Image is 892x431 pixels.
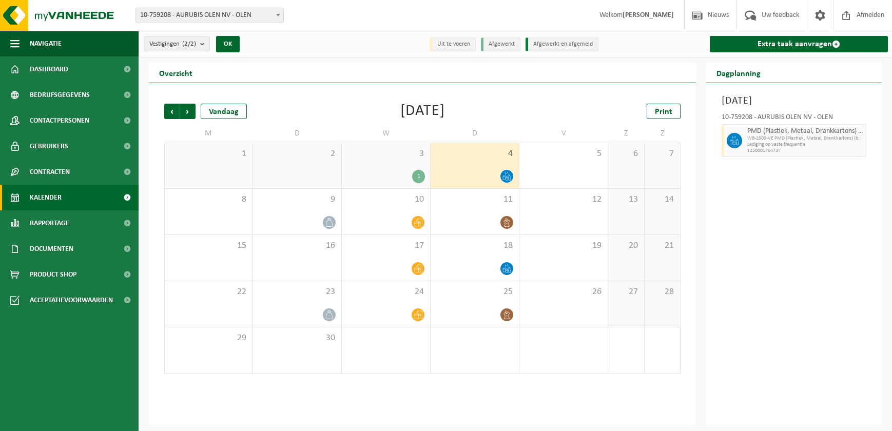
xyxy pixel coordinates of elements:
[400,104,445,119] div: [DATE]
[436,148,514,160] span: 4
[30,82,90,108] span: Bedrijfsgegevens
[30,133,68,159] span: Gebruikers
[613,148,638,160] span: 6
[647,104,681,119] a: Print
[525,148,603,160] span: 5
[650,240,675,251] span: 21
[30,56,68,82] span: Dashboard
[347,240,425,251] span: 17
[722,114,866,124] div: 10-759208 - AURUBIS OLEN NV - OLEN
[164,104,180,119] span: Vorige
[650,148,675,160] span: 7
[613,286,638,298] span: 27
[436,240,514,251] span: 18
[253,124,342,143] td: D
[201,104,247,119] div: Vandaag
[30,210,69,236] span: Rapportage
[258,148,336,160] span: 2
[170,286,247,298] span: 22
[525,286,603,298] span: 26
[525,194,603,205] span: 12
[216,36,240,52] button: OK
[650,194,675,205] span: 14
[182,41,196,47] count: (2/2)
[526,37,598,51] li: Afgewerkt en afgemeld
[436,286,514,298] span: 25
[258,332,336,344] span: 30
[170,332,247,344] span: 29
[149,63,203,83] h2: Overzicht
[170,240,247,251] span: 15
[30,159,70,185] span: Contracten
[347,286,425,298] span: 24
[347,148,425,160] span: 3
[149,36,196,52] span: Vestigingen
[655,108,672,116] span: Print
[431,124,519,143] td: D
[30,31,62,56] span: Navigatie
[258,286,336,298] span: 23
[481,37,520,51] li: Afgewerkt
[706,63,771,83] h2: Dagplanning
[258,194,336,205] span: 9
[164,124,253,143] td: M
[430,37,476,51] li: Uit te voeren
[710,36,888,52] a: Extra taak aanvragen
[30,236,73,262] span: Documenten
[613,240,638,251] span: 20
[623,11,674,19] strong: [PERSON_NAME]
[747,142,863,148] span: Lediging op vaste frequentie
[747,135,863,142] span: WB-2500-VE PMD (Plastiek, Metaal, Drankkartons) (bedrijven)
[525,240,603,251] span: 19
[519,124,608,143] td: V
[347,194,425,205] span: 10
[180,104,196,119] span: Volgende
[30,108,89,133] span: Contactpersonen
[258,240,336,251] span: 16
[144,36,210,51] button: Vestigingen(2/2)
[722,93,866,109] h3: [DATE]
[608,124,644,143] td: Z
[30,262,76,287] span: Product Shop
[342,124,431,143] td: W
[30,185,62,210] span: Kalender
[613,194,638,205] span: 13
[136,8,283,23] span: 10-759208 - AURUBIS OLEN NV - OLEN
[645,124,681,143] td: Z
[747,148,863,154] span: T250001764737
[436,194,514,205] span: 11
[30,287,113,313] span: Acceptatievoorwaarden
[135,8,284,23] span: 10-759208 - AURUBIS OLEN NV - OLEN
[170,148,247,160] span: 1
[747,127,863,135] span: PMD (Plastiek, Metaal, Drankkartons) (bedrijven)
[650,286,675,298] span: 28
[170,194,247,205] span: 8
[412,170,425,183] div: 1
